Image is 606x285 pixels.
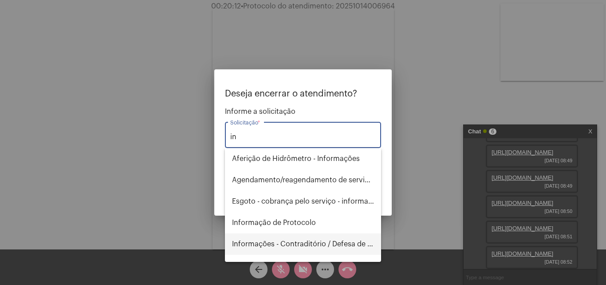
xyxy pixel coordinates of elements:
span: Agendamento/reagendamento de serviços - informações [232,169,374,191]
span: Informações - Contraditório / Defesa de infração [232,233,374,255]
span: Informe a solicitação [225,108,381,116]
input: Buscar solicitação [230,133,376,141]
p: Deseja encerrar o atendimento? [225,89,381,99]
span: Aferição de Hidrômetro - Informações [232,148,374,169]
span: Informação de Protocolo [232,212,374,233]
span: Esgoto - cobrança pelo serviço - informações [232,191,374,212]
span: Leitura - informações [232,255,374,276]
